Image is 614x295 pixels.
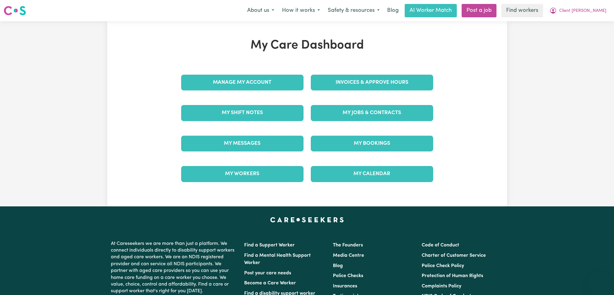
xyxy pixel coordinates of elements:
[178,38,437,53] h1: My Care Dashboard
[311,136,433,151] a: My Bookings
[181,166,304,182] a: My Workers
[422,253,486,258] a: Charter of Customer Service
[422,273,483,278] a: Protection of Human Rights
[422,243,459,248] a: Code of Conduct
[333,243,363,248] a: The Founders
[383,4,402,17] a: Blog
[324,4,383,17] button: Safety & resources
[462,4,496,17] a: Post a job
[333,253,364,258] a: Media Centre
[559,8,606,14] span: Client [PERSON_NAME]
[244,281,296,286] a: Become a Care Worker
[278,4,324,17] button: How it works
[4,5,26,16] img: Careseekers logo
[333,284,357,289] a: Insurances
[333,273,363,278] a: Police Checks
[422,284,461,289] a: Complaints Policy
[181,136,304,151] a: My Messages
[244,243,295,248] a: Find a Support Worker
[244,253,311,265] a: Find a Mental Health Support Worker
[422,263,464,268] a: Police Check Policy
[311,75,433,90] a: Invoices & Approve Hours
[546,4,610,17] button: My Account
[4,4,26,18] a: Careseekers logo
[270,217,344,222] a: Careseekers home page
[590,271,609,290] iframe: Button to launch messaging window
[181,75,304,90] a: Manage My Account
[244,271,291,276] a: Post your care needs
[333,263,343,268] a: Blog
[405,4,457,17] a: AI Worker Match
[311,105,433,121] a: My Jobs & Contracts
[311,166,433,182] a: My Calendar
[501,4,543,17] a: Find workers
[243,4,278,17] button: About us
[181,105,304,121] a: My Shift Notes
